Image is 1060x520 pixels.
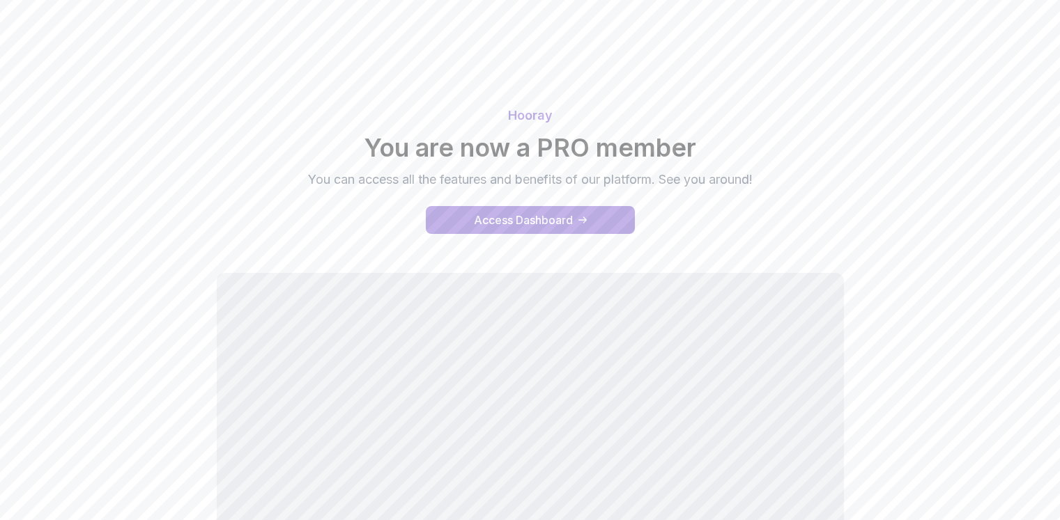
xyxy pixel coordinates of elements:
[474,212,573,228] div: Access Dashboard
[43,134,1018,161] h2: You are now a PRO member
[296,170,765,189] p: You can access all the features and benefits of our platform. See you around!
[43,106,1018,125] p: Hooray
[426,206,635,234] button: Access Dashboard
[426,206,635,234] a: access-dashboard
